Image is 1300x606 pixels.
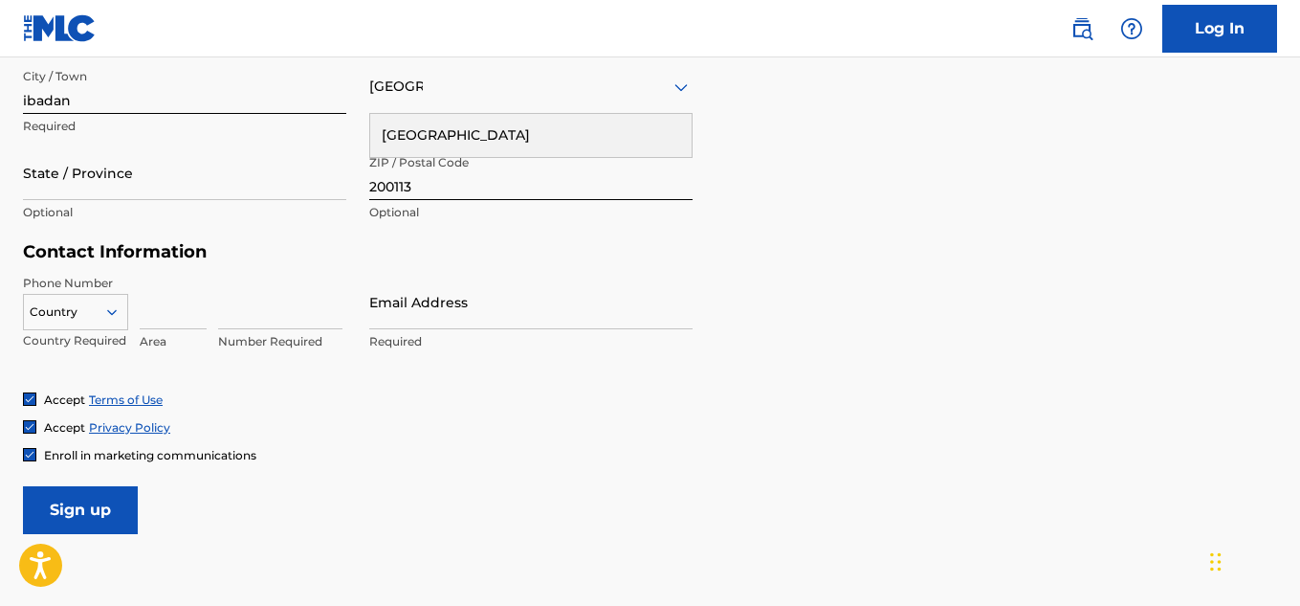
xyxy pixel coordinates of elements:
[218,333,342,350] p: Number Required
[140,333,207,350] p: Area
[23,241,693,263] h5: Contact Information
[369,204,693,221] p: Optional
[44,420,85,435] span: Accept
[44,393,85,407] span: Accept
[89,420,170,435] a: Privacy Policy
[1063,10,1101,48] a: Public Search
[23,118,346,135] p: Required
[24,449,35,460] img: checkbox
[1070,17,1093,40] img: search
[23,332,128,349] p: Country Required
[23,204,346,221] p: Optional
[370,114,692,157] div: [GEOGRAPHIC_DATA]
[23,14,97,42] img: MLC Logo
[1210,533,1222,591] div: Drag
[24,421,35,433] img: checkbox
[1204,514,1300,606] iframe: Chat Widget
[1120,17,1143,40] img: help
[369,333,693,350] p: Required
[89,393,163,407] a: Terms of Use
[23,486,138,534] input: Sign up
[44,448,256,462] span: Enroll in marketing communications
[1113,10,1151,48] div: Help
[1162,5,1277,53] a: Log In
[24,393,35,405] img: checkbox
